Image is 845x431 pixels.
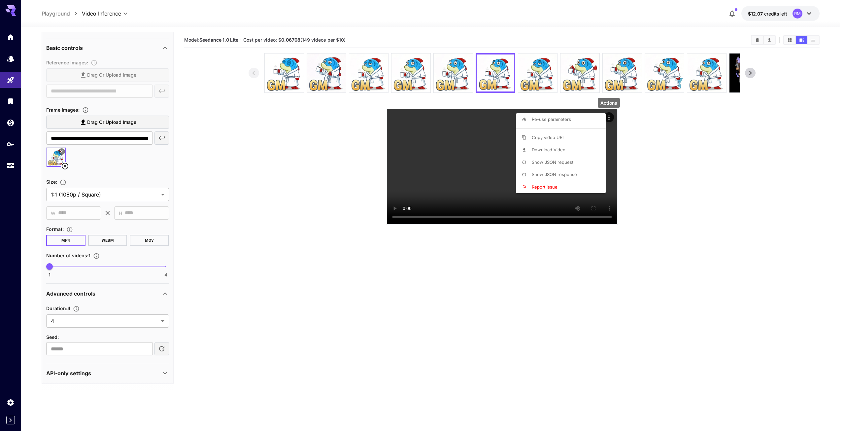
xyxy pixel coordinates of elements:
span: Download Video [532,147,565,152]
span: Copy video URL [532,135,565,140]
span: Show JSON response [532,172,577,177]
span: Show JSON request [532,160,573,165]
span: Report issue [532,184,558,190]
div: Actions [598,98,620,108]
span: Re-use parameters [532,117,571,122]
